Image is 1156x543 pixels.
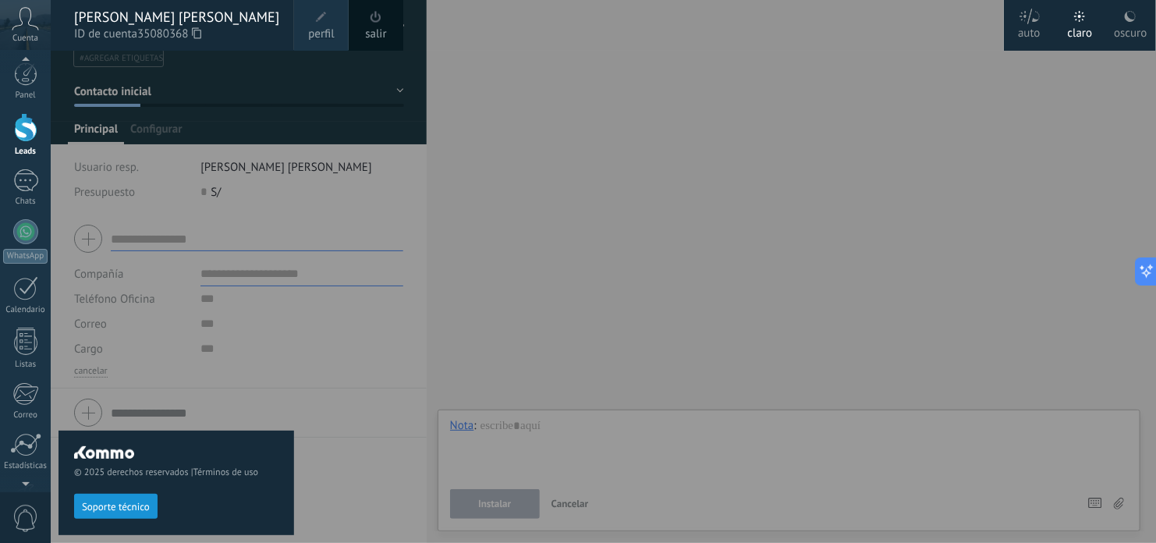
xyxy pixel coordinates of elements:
[1114,10,1147,51] div: oscuro
[1068,10,1093,51] div: claro
[3,461,48,471] div: Estadísticas
[137,26,201,43] span: 35080368
[3,197,48,207] div: Chats
[82,502,150,513] span: Soporte técnico
[3,249,48,264] div: WhatsApp
[74,494,158,519] button: Soporte técnico
[308,26,334,43] span: perfil
[74,500,158,512] a: Soporte técnico
[74,26,278,43] span: ID de cuenta
[3,90,48,101] div: Panel
[193,467,258,478] a: Términos de uso
[3,360,48,370] div: Listas
[1018,10,1041,51] div: auto
[74,467,278,478] span: © 2025 derechos reservados |
[365,26,386,43] a: salir
[3,410,48,421] div: Correo
[3,147,48,157] div: Leads
[12,34,38,44] span: Cuenta
[74,9,278,26] div: [PERSON_NAME] [PERSON_NAME]
[3,305,48,315] div: Calendario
